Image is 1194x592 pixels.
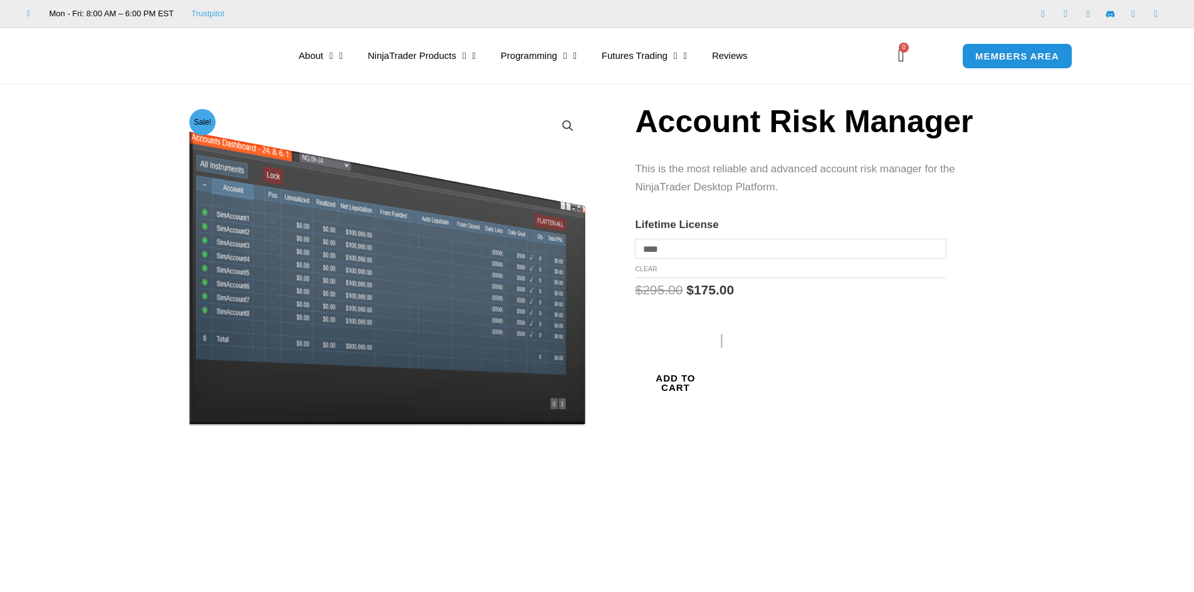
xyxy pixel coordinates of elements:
[635,460,1001,554] iframe: PayPal Message 1
[488,41,589,70] a: Programming
[635,283,683,297] bdi: 295.00
[635,160,1001,197] p: This is the most reliable and advanced account risk manager for the NinjaTrader Desktop Platform.
[355,41,488,70] a: NinjaTrader Products
[589,41,699,70] a: Futures Trading
[191,6,224,21] a: Trustpilot
[716,329,810,460] button: Buy with GPay
[557,115,579,137] a: View full-screen image gallery
[186,105,589,426] img: Screenshot 2024-08-26 15462845454
[286,41,355,70] a: About
[46,6,174,21] span: Mon - Fri: 8:00 AM – 6:00 PM EST
[879,38,923,74] a: 0
[899,43,909,53] span: 0
[635,283,642,297] span: $
[686,283,694,297] span: $
[286,41,878,70] nav: Menu
[699,41,760,70] a: Reviews
[189,109,216,135] span: Sale!
[686,283,734,297] bdi: 175.00
[635,314,716,451] button: Add to cart
[635,219,718,231] label: Lifetime License
[758,335,785,348] text: ••••••
[713,321,813,322] iframe: Secure payment input frame
[975,51,1059,61] span: MEMBERS AREA
[635,100,1001,143] h1: Account Risk Manager
[127,33,262,78] img: LogoAI | Affordable Indicators – NinjaTrader
[635,265,657,273] a: Clear options
[962,43,1072,69] a: MEMBERS AREA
